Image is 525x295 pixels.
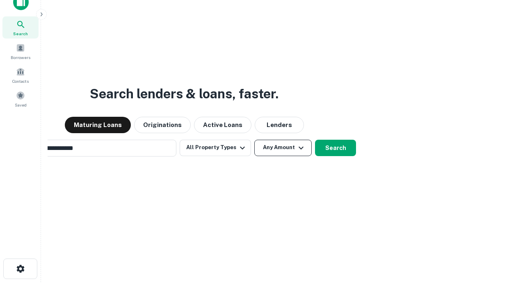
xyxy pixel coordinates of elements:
a: Search [2,16,39,39]
button: Originations [134,117,191,133]
span: Borrowers [11,54,30,61]
h3: Search lenders & loans, faster. [90,84,278,104]
button: Search [315,140,356,156]
a: Contacts [2,64,39,86]
iframe: Chat Widget [484,229,525,269]
button: All Property Types [180,140,251,156]
span: Contacts [12,78,29,84]
span: Search [13,30,28,37]
span: Saved [15,102,27,108]
button: Lenders [255,117,304,133]
a: Borrowers [2,40,39,62]
button: Active Loans [194,117,251,133]
button: Maturing Loans [65,117,131,133]
a: Saved [2,88,39,110]
button: Any Amount [254,140,312,156]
